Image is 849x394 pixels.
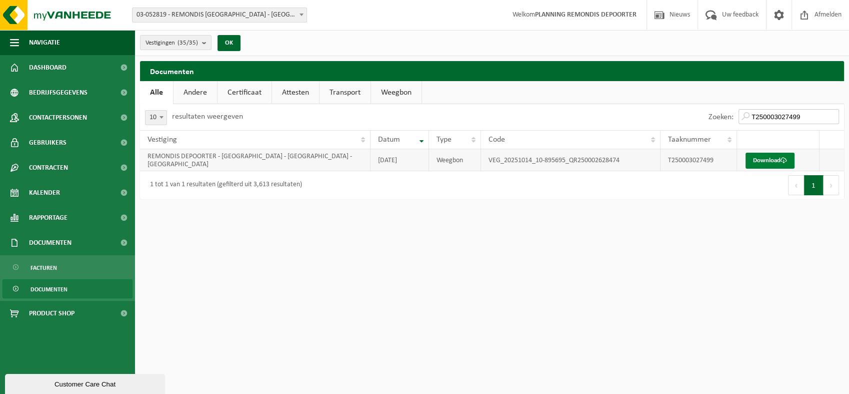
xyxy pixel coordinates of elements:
iframe: chat widget [5,372,167,394]
button: Next [823,175,839,195]
td: T250003027499 [660,149,737,171]
span: Contracten [29,155,68,180]
a: Attesten [272,81,319,104]
button: Previous [788,175,804,195]
a: Facturen [2,258,132,277]
h2: Documenten [140,61,844,81]
span: Vestigingen [145,36,198,51]
a: Weegbon [371,81,421,104]
a: Download [745,153,794,169]
span: 03-052819 - REMONDIS WEST-VLAANDEREN - OOSTENDE [132,8,306,22]
button: 1 [804,175,823,195]
span: Vestiging [147,136,177,144]
span: Code [488,136,505,144]
button: Vestigingen(35/35) [140,35,211,50]
td: VEG_20251014_10-895695_QR250002628474 [481,149,660,171]
a: Andere [173,81,217,104]
button: OK [217,35,240,51]
td: REMONDIS DEPOORTER - [GEOGRAPHIC_DATA] - [GEOGRAPHIC_DATA] - [GEOGRAPHIC_DATA] [140,149,370,171]
span: Bedrijfsgegevens [29,80,87,105]
span: Type [436,136,451,144]
span: Contactpersonen [29,105,87,130]
span: Datum [378,136,400,144]
td: [DATE] [370,149,429,171]
span: Dashboard [29,55,66,80]
span: Navigatie [29,30,60,55]
span: Product Shop [29,301,74,326]
label: resultaten weergeven [172,113,243,121]
a: Alle [140,81,173,104]
a: Transport [319,81,370,104]
span: 10 [145,110,167,125]
td: Weegbon [429,149,481,171]
a: Certificaat [217,81,271,104]
span: Gebruikers [29,130,66,155]
div: 1 tot 1 van 1 resultaten (gefilterd uit 3,613 resultaten) [145,176,302,194]
strong: PLANNING REMONDIS DEPOORTER [535,11,636,19]
span: Taaknummer [668,136,711,144]
span: Facturen [30,258,57,277]
span: 10 [145,111,166,125]
count: (35/35) [177,40,198,46]
a: Documenten [2,279,132,298]
span: Documenten [29,230,71,255]
label: Zoeken: [708,113,733,121]
span: 03-052819 - REMONDIS WEST-VLAANDEREN - OOSTENDE [132,8,307,23]
span: Documenten [30,280,67,299]
span: Kalender [29,180,60,205]
span: Rapportage [29,205,67,230]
